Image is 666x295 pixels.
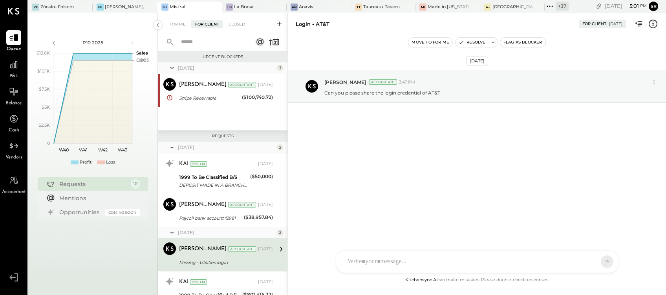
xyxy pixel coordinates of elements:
a: Balance [0,84,27,107]
text: W41 [79,147,88,153]
div: [GEOGRAPHIC_DATA] – [GEOGRAPHIC_DATA] [492,4,533,10]
div: Closed [225,20,249,28]
span: P&L [9,73,18,80]
div: [DATE] [258,279,273,285]
div: [DATE] [258,161,273,167]
text: Labor [136,57,148,63]
text: 0 [47,140,50,146]
text: $7.5K [39,86,50,92]
div: Profit [80,159,91,166]
div: [DATE] [258,82,273,88]
div: TT [355,4,362,11]
div: Accountant [228,82,256,87]
div: Urgent Blockers [162,54,284,60]
div: 2 [277,229,283,236]
span: Balance [5,100,22,107]
button: Sr [649,2,658,11]
div: KAI [179,278,188,286]
div: 2 [277,144,283,151]
div: DEPOSIT MADE IN A BRANCH/STORE [179,181,248,189]
div: Accountant [369,79,397,85]
div: [PERSON_NAME] [179,201,227,209]
div: [DATE] [258,202,273,208]
text: $10.1K [37,68,50,74]
span: Cash [9,127,19,134]
div: P10 2025 [60,39,126,46]
button: Move to for me [408,38,452,47]
a: Queue [0,30,27,53]
div: A– [484,4,491,11]
div: [DATE] [178,144,275,151]
span: Queue [7,46,21,53]
div: + 37 [556,2,569,11]
div: Payroll bank account *2981 [179,214,242,222]
div: Mi [161,4,168,11]
div: ($50,000) [250,173,273,180]
span: pm [640,3,647,9]
div: Opportunities [59,208,101,216]
text: $12.6K [37,50,50,56]
text: $2.5K [38,122,50,128]
div: LB [226,4,233,11]
div: Mistral [170,4,185,10]
div: [DATE] [466,56,488,66]
div: FF [97,4,104,11]
div: [DATE] [178,65,275,71]
div: Mentions [59,194,136,202]
div: Requests [59,180,127,188]
div: Taureaux Tavern [363,4,400,10]
div: For Client [191,20,223,28]
span: [PERSON_NAME] [324,79,366,86]
div: For Client [582,21,606,27]
button: Resolve [456,38,489,47]
div: Stripe Receivable [179,94,240,102]
div: Mi [419,4,426,11]
text: W42 [98,147,108,153]
div: [DATE] [609,21,622,27]
div: For Me [166,20,190,28]
div: [PERSON_NAME] [179,245,227,253]
div: Accountant [228,202,256,208]
div: [DATE] [178,229,275,236]
button: Flag as Blocker [500,38,545,47]
div: Login - AT&T [296,20,329,28]
text: Sales [136,50,148,56]
div: 10 [131,179,140,189]
span: 5 : 01 [623,2,639,10]
a: Vendors [0,138,27,161]
span: Vendors [5,154,22,161]
div: ($38,957.84) [244,213,273,221]
div: Zócalo- Folsom [40,4,74,10]
div: Loss [106,159,115,166]
text: W40 [59,147,68,153]
div: KAI [179,160,188,168]
div: [DATE] [258,246,273,252]
div: Coming Soon [105,209,140,216]
div: 1 [277,65,283,71]
div: [DATE] [605,2,647,10]
div: Accountant [228,246,256,252]
div: Anaviv [299,4,313,10]
a: Accountant [0,173,27,196]
span: 3:47 PM [399,79,415,86]
div: System [190,279,207,285]
span: Accountant [2,189,26,196]
text: $5K [42,104,50,110]
p: Can you please share the login credential of AT&T [324,89,440,96]
div: [PERSON_NAME] [179,81,227,89]
div: System [190,161,207,167]
div: ($100,740.72) [242,93,273,101]
div: Missing - Utilities login [179,259,271,266]
div: Made in [US_STATE] Pizza [GEOGRAPHIC_DATA] [428,4,468,10]
a: Cash [0,111,27,134]
div: ZF [32,4,39,11]
div: La Brasa [234,4,254,10]
div: Requests [162,133,284,139]
div: 1999 To Be Classified B/S [179,173,248,181]
div: [PERSON_NAME], LLC [105,4,145,10]
div: copy link [595,2,603,10]
div: An [291,4,298,11]
a: P&L [0,57,27,80]
text: W43 [118,147,127,153]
